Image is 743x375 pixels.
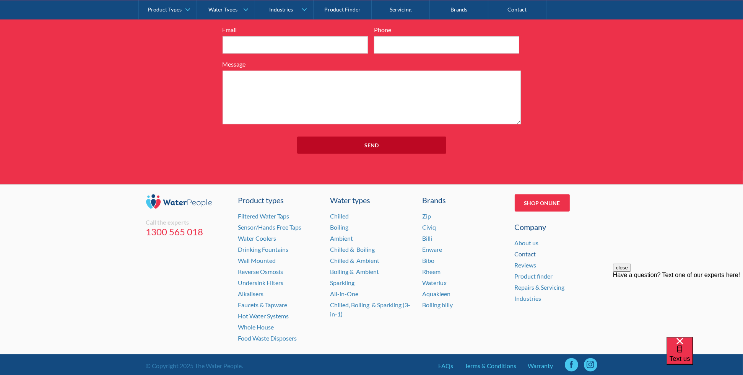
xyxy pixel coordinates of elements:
iframe: podium webchat widget prompt [613,264,743,346]
a: 1300 565 018 [146,226,229,238]
a: Chilled & Boiling [330,246,375,253]
a: Chilled, Boiling & Sparkling (3-in-1) [330,301,411,318]
a: Sparkling [330,279,355,286]
a: Repairs & Servicing [515,284,565,291]
div: Call the experts [146,218,229,226]
a: Water Coolers [238,235,276,242]
a: Water types [330,194,413,206]
a: FAQs [439,361,454,370]
a: Rheem [423,268,441,275]
div: Industries [269,6,293,13]
div: Water Types [208,6,237,13]
a: Whole House [238,323,274,331]
a: Terms & Conditions [465,361,517,370]
a: Contact [515,250,536,258]
a: Filtered Water Taps [238,212,289,220]
a: Food Waste Disposers [238,334,297,342]
a: Faucets & Tapware [238,301,288,308]
label: Message [223,60,521,69]
a: Warranty [528,361,553,370]
a: Boiling [330,223,349,231]
a: Bibo [423,257,435,264]
a: Wall Mounted [238,257,276,264]
a: Reviews [515,261,537,269]
a: Industries [515,295,541,302]
input: Send [297,137,446,154]
div: Brands [423,194,505,206]
a: About us [515,239,539,246]
a: Boiling billy [423,301,453,308]
a: Reverse Osmosis [238,268,283,275]
a: Chilled [330,212,349,220]
a: Hot Water Systems [238,312,289,320]
div: © Copyright 2025 The Water People. [146,361,243,370]
a: Alkalisers [238,290,264,297]
a: Billi [423,235,432,242]
a: Zip [423,212,431,220]
a: Chilled & Ambient [330,257,380,264]
a: All-in-One [330,290,359,297]
a: Drinking Fountains [238,246,289,253]
a: Ambient [330,235,353,242]
a: Enware [423,246,442,253]
iframe: podium webchat widget bubble [667,337,743,375]
div: Company [515,221,597,233]
a: Civiq [423,223,436,231]
div: Product Types [148,6,182,13]
label: Email [223,25,368,34]
a: Undersink Filters [238,279,284,286]
a: Boiling & Ambient [330,268,379,275]
a: Product finder [515,272,553,280]
a: Sensor/Hands Free Taps [238,223,302,231]
a: Aquakleen [423,290,451,297]
a: Shop Online [515,194,570,212]
a: Product types [238,194,321,206]
label: Phone [374,25,519,34]
a: Waterlux [423,279,447,286]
